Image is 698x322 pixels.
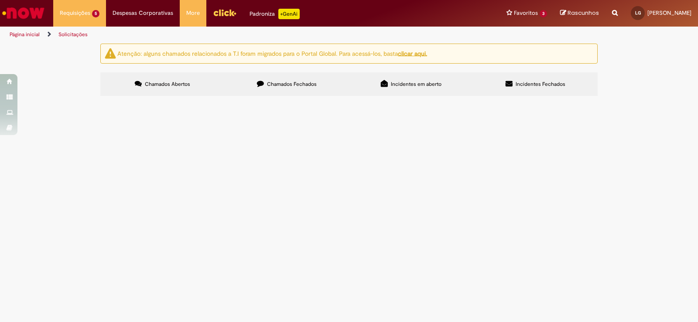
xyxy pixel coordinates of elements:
[7,27,459,43] ul: Trilhas de página
[117,49,427,57] ng-bind-html: Atenção: alguns chamados relacionados a T.I foram migrados para o Portal Global. Para acessá-los,...
[58,31,88,38] a: Solicitações
[145,81,190,88] span: Chamados Abertos
[278,9,300,19] p: +GenAi
[568,9,599,17] span: Rascunhos
[635,10,641,16] span: LG
[92,10,99,17] span: 5
[186,9,200,17] span: More
[60,9,90,17] span: Requisições
[1,4,46,22] img: ServiceNow
[267,81,317,88] span: Chamados Fechados
[398,49,427,57] a: clicar aqui.
[514,9,538,17] span: Favoritos
[560,9,599,17] a: Rascunhos
[113,9,173,17] span: Despesas Corporativas
[391,81,441,88] span: Incidentes em aberto
[213,6,236,19] img: click_logo_yellow_360x200.png
[647,9,691,17] span: [PERSON_NAME]
[250,9,300,19] div: Padroniza
[10,31,40,38] a: Página inicial
[516,81,565,88] span: Incidentes Fechados
[540,10,547,17] span: 3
